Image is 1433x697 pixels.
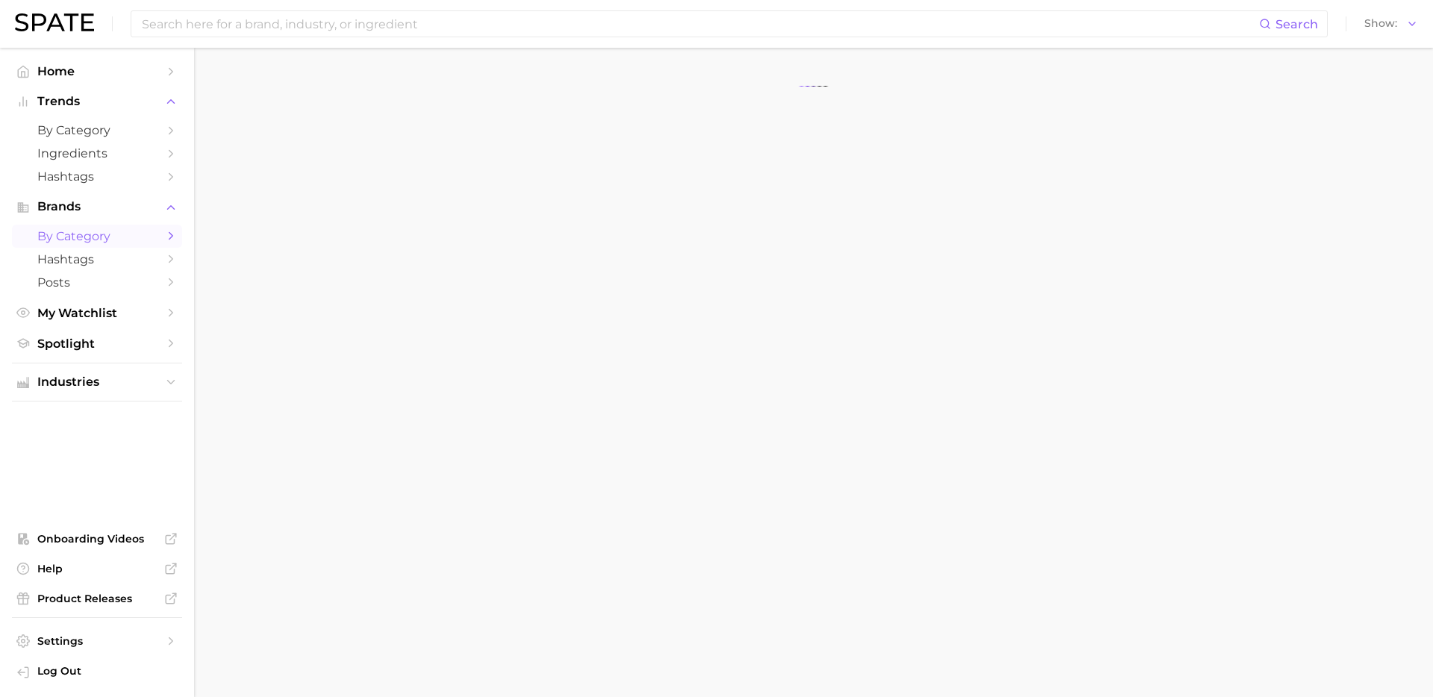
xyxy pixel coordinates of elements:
[12,225,182,248] a: by Category
[12,248,182,271] a: Hashtags
[37,146,157,160] span: Ingredients
[12,528,182,550] a: Onboarding Videos
[37,337,157,351] span: Spotlight
[12,119,182,142] a: by Category
[37,169,157,184] span: Hashtags
[12,630,182,652] a: Settings
[12,196,182,218] button: Brands
[37,562,157,575] span: Help
[37,634,157,648] span: Settings
[140,11,1259,37] input: Search here for a brand, industry, or ingredient
[12,557,182,580] a: Help
[37,64,157,78] span: Home
[12,332,182,355] a: Spotlight
[37,532,157,546] span: Onboarding Videos
[12,371,182,393] button: Industries
[12,660,182,685] a: Log out. Currently logged in with e-mail mweisbaum@dotdashmdp.com.
[37,123,157,137] span: by Category
[37,252,157,266] span: Hashtags
[12,587,182,610] a: Product Releases
[12,271,182,294] a: Posts
[37,200,157,213] span: Brands
[12,60,182,83] a: Home
[12,142,182,165] a: Ingredients
[1361,14,1422,34] button: Show
[15,13,94,31] img: SPATE
[37,95,157,108] span: Trends
[12,90,182,113] button: Trends
[37,275,157,290] span: Posts
[12,165,182,188] a: Hashtags
[37,375,157,389] span: Industries
[37,664,170,678] span: Log Out
[12,301,182,325] a: My Watchlist
[1364,19,1397,28] span: Show
[37,592,157,605] span: Product Releases
[37,306,157,320] span: My Watchlist
[1276,17,1318,31] span: Search
[37,229,157,243] span: by Category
